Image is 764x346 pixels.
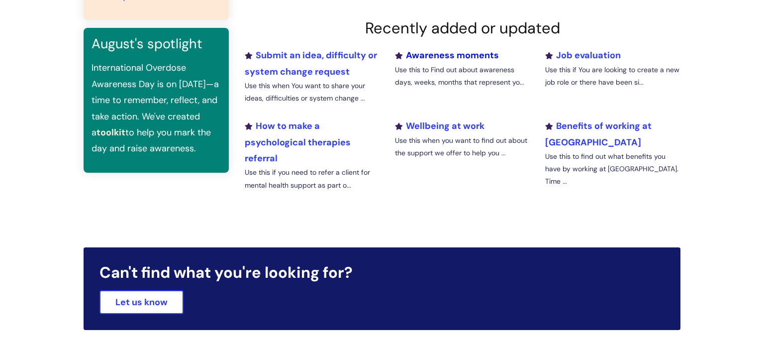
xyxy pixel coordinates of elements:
[96,126,125,138] a: toolkit
[99,290,184,314] a: Let us know
[545,120,652,148] a: Benefits of working at [GEOGRAPHIC_DATA]
[395,64,530,89] p: Use this to Find out about awareness days, weeks, months that represent yo...
[245,120,351,164] a: How to make a psychological therapies referral
[92,60,221,156] p: International Overdose Awareness Day is on [DATE]—a time to remember, reflect, and take action. W...
[99,263,665,282] h2: Can't find what you're looking for?
[545,64,680,89] p: Use this if You are looking to create a new job role or there have been si...
[92,36,221,52] h3: August's spotlight
[395,134,530,159] p: Use this when you want to find out about the support we offer to help you ...
[545,49,621,61] a: Job evaluation
[245,80,380,105] p: Use this when You want to share your ideas, difficulties or system change ...
[395,120,484,132] a: Wellbeing at work
[545,150,680,188] p: Use this to find out what benefits you have by working at [GEOGRAPHIC_DATA]. Time ...
[245,19,680,37] h2: Recently added or updated
[245,49,377,77] a: Submit an idea, difficulty or system change request
[395,49,499,61] a: Awareness moments
[245,166,380,191] p: Use this if you need to refer a client for mental health support as part o...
